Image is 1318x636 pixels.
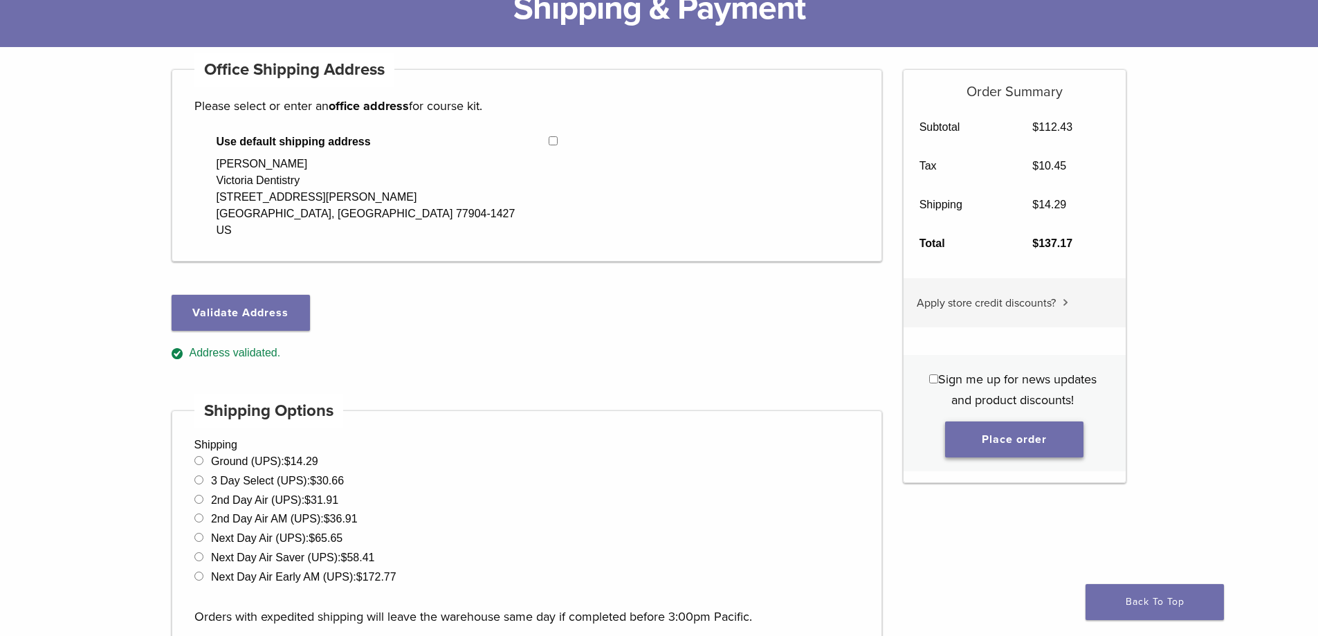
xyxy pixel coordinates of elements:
[304,494,311,506] span: $
[211,455,318,467] label: Ground (UPS):
[917,296,1056,310] span: Apply store credit discounts?
[217,156,515,239] div: [PERSON_NAME] Victoria Dentistry [STREET_ADDRESS][PERSON_NAME] [GEOGRAPHIC_DATA], [GEOGRAPHIC_DAT...
[284,455,318,467] bdi: 14.29
[172,345,883,362] div: Address validated.
[1032,237,1038,249] span: $
[309,532,342,544] bdi: 65.65
[324,513,358,525] bdi: 36.91
[211,552,375,563] label: Next Day Air Saver (UPS):
[211,494,338,506] label: 2nd Day Air (UPS):
[324,513,330,525] span: $
[1032,121,1038,133] span: $
[1032,199,1066,210] bdi: 14.29
[194,394,344,428] h4: Shipping Options
[1032,160,1066,172] bdi: 10.45
[329,98,409,113] strong: office address
[284,455,291,467] span: $
[1032,121,1072,133] bdi: 112.43
[1032,199,1038,210] span: $
[904,185,1017,224] th: Shipping
[929,374,938,383] input: Sign me up for news updates and product discounts!
[904,147,1017,185] th: Tax
[217,134,549,150] span: Use default shipping address
[309,532,315,544] span: $
[356,571,396,583] bdi: 172.77
[211,532,342,544] label: Next Day Air (UPS):
[356,571,363,583] span: $
[1032,160,1038,172] span: $
[1063,299,1068,306] img: caret.svg
[341,552,347,563] span: $
[945,421,1083,457] button: Place order
[904,224,1017,263] th: Total
[310,475,316,487] span: $
[211,475,344,487] label: 3 Day Select (UPS):
[194,96,860,116] p: Please select or enter an for course kit.
[211,513,358,525] label: 2nd Day Air AM (UPS):
[304,494,338,506] bdi: 31.91
[904,108,1017,147] th: Subtotal
[1032,237,1072,249] bdi: 137.17
[172,295,310,331] button: Validate Address
[194,585,860,627] p: Orders with expedited shipping will leave the warehouse same day if completed before 3:00pm Pacific.
[310,475,344,487] bdi: 30.66
[341,552,375,563] bdi: 58.41
[211,571,396,583] label: Next Day Air Early AM (UPS):
[904,70,1126,100] h5: Order Summary
[1086,584,1224,620] a: Back To Top
[938,372,1097,408] span: Sign me up for news updates and product discounts!
[194,53,395,87] h4: Office Shipping Address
